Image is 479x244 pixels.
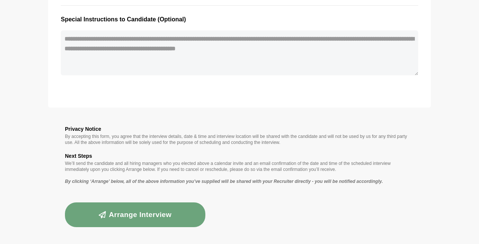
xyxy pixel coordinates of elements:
[65,178,414,184] p: By clicking ‘Arrange’ below, all of the above information you’ve supplied will be shared with you...
[65,202,205,227] button: Arrange Interview
[61,15,418,24] h3: Special Instructions to Candidate (Optional)
[65,151,414,160] h3: Next Steps
[65,124,414,133] h3: Privacy Notice
[65,160,414,172] p: We’ll send the candidate and all hiring managers who you elected above a calendar invite and an e...
[65,133,414,145] p: By accepting this form, you agree that the interview details, date & time and interview location ...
